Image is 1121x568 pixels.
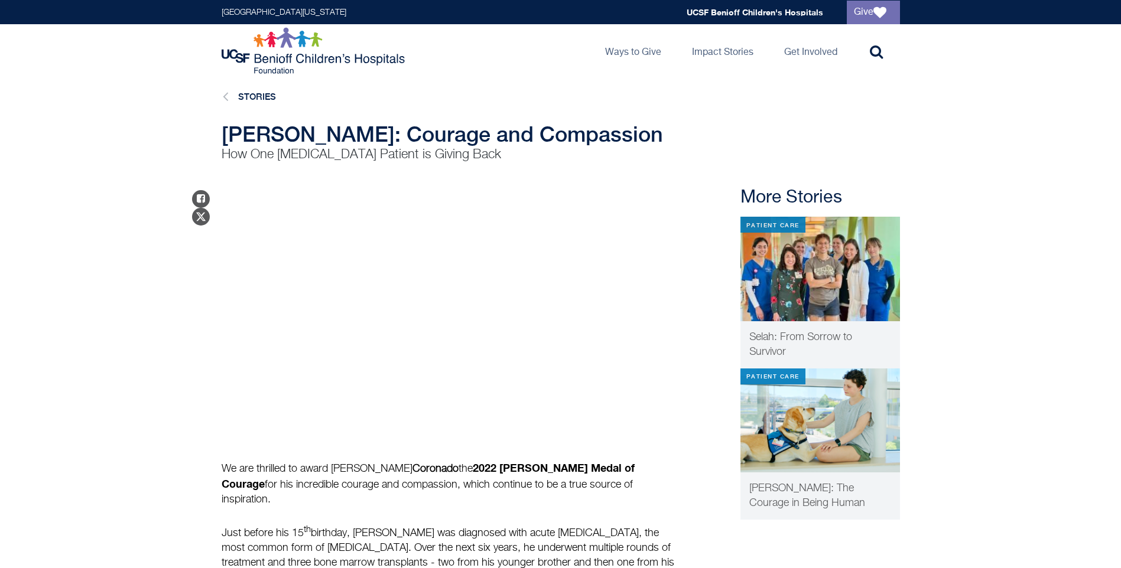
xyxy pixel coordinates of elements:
a: [GEOGRAPHIC_DATA][US_STATE] [222,8,346,17]
img: elena-thumbnail-video-no-button.png [740,368,900,473]
img: Logo for UCSF Benioff Children's Hospitals Foundation [222,27,408,74]
span: [PERSON_NAME]: The Courage in Being Human [749,483,865,508]
span: [PERSON_NAME]: Courage and Compassion [222,122,663,146]
p: We are thrilled to award [PERSON_NAME] the for his incredible courage and compassion, which conti... [222,461,677,507]
span: Selah: From Sorrow to Survivor [749,332,852,357]
a: Patient Care [PERSON_NAME]: The Courage in Being Human [740,368,900,520]
a: Stories [238,92,276,102]
sup: th [304,525,311,534]
a: Give [847,1,900,24]
div: Patient Care [740,217,805,233]
p: How One [MEDICAL_DATA] Patient is Giving Back [222,146,677,164]
a: Patient Care Selah: From Sorrow to Survivor [740,217,900,368]
div: Patient Care [740,368,805,384]
a: Impact Stories [683,24,763,77]
b: Coronado [412,463,459,474]
h2: More Stories [740,187,900,208]
a: Get Involved [775,24,847,77]
a: UCSF Benioff Children's Hospitals [687,7,823,17]
img: IMG_0496.jpg [740,217,900,321]
a: Ways to Give [596,24,671,77]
